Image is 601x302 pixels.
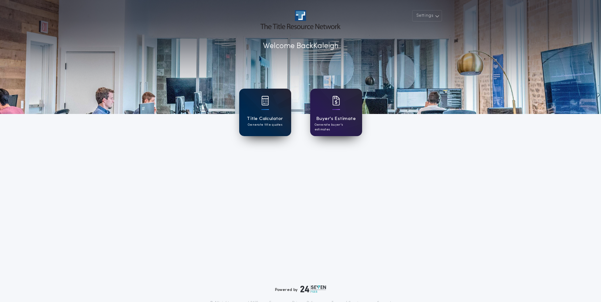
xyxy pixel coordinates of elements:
div: Powered by [275,285,326,293]
img: card icon [332,96,340,105]
img: logo [300,285,326,293]
a: card iconTitle CalculatorGenerate title quotes [239,89,291,136]
h1: Title Calculator [247,115,283,123]
p: Generate title quotes [248,123,282,127]
img: account-logo [260,10,340,29]
button: Settings [412,10,442,22]
h1: Buyer's Estimate [316,115,356,123]
p: Welcome Back Kaleigh [263,41,338,52]
a: card iconBuyer's EstimateGenerate buyer's estimates [310,89,362,136]
p: Generate buyer's estimates [315,123,358,132]
img: card icon [261,96,269,105]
